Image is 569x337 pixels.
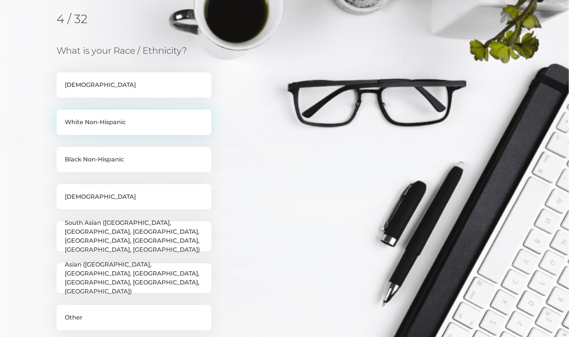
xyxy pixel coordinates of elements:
[57,72,211,98] label: [DEMOGRAPHIC_DATA]
[57,263,211,293] label: Asian ([GEOGRAPHIC_DATA], [GEOGRAPHIC_DATA], [GEOGRAPHIC_DATA], [GEOGRAPHIC_DATA], [GEOGRAPHIC_DA...
[57,45,330,56] h3: What is your Race / Ethnicity?
[57,184,211,210] label: [DEMOGRAPHIC_DATA]
[57,305,211,330] label: Other
[57,221,211,251] label: South Asian ([GEOGRAPHIC_DATA], [GEOGRAPHIC_DATA], [GEOGRAPHIC_DATA], [GEOGRAPHIC_DATA], [GEOGRAP...
[57,12,133,26] h2: 4 / 32
[57,147,211,172] label: Black Non-Hispanic
[57,110,211,135] label: White Non-Hispanic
